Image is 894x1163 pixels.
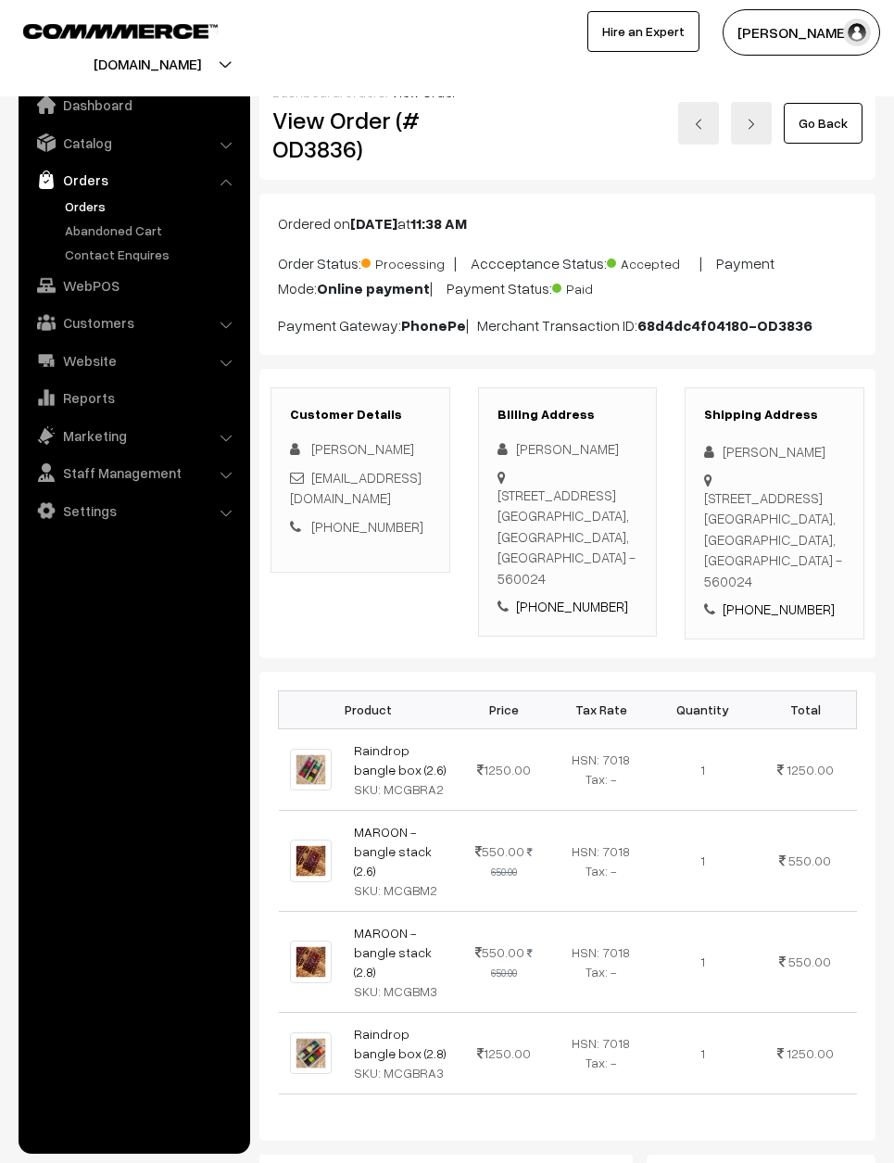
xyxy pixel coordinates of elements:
[637,316,812,335] b: 68d4dc4f04180-OD3836
[700,1045,705,1061] span: 1
[23,126,244,159] a: Catalog
[723,9,880,56] button: [PERSON_NAME]
[354,1063,447,1082] div: SKU: MCGBRA3
[60,221,244,240] a: Abandoned Cart
[354,824,432,879] a: MAROON - bangle stack (2.6)
[704,487,845,592] div: [STREET_ADDRESS] [GEOGRAPHIC_DATA], [GEOGRAPHIC_DATA], [GEOGRAPHIC_DATA] - 560024
[354,925,432,980] a: MAROON - bangle stack (2.8)
[843,19,871,46] img: user
[497,485,638,589] div: [STREET_ADDRESS] [GEOGRAPHIC_DATA], [GEOGRAPHIC_DATA], [GEOGRAPHIC_DATA] - 560024
[700,954,705,969] span: 1
[787,762,834,777] span: 1250.00
[354,1026,447,1061] a: Raindrop bangle box (2.8)
[652,690,755,728] th: Quantity
[23,88,244,121] a: Dashboard
[477,762,531,777] span: 1250.00
[23,419,244,452] a: Marketing
[272,106,450,163] h2: View Order (# OD3836)
[290,1032,333,1075] img: 2.8.jpg
[23,306,244,339] a: Customers
[29,41,266,87] button: [DOMAIN_NAME]
[23,381,244,414] a: Reports
[278,249,857,299] p: Order Status: | Accceptance Status: | Payment Mode: | Payment Status:
[723,600,835,617] a: [PHONE_NUMBER]
[784,103,863,144] a: Go Back
[290,941,333,983] img: maroon 2.jpg
[491,947,533,979] strike: 650.00
[311,518,423,535] a: [PHONE_NUMBER]
[475,944,524,960] span: 550.00
[572,1035,630,1070] span: HSN: 7018 Tax: -
[704,441,845,462] div: [PERSON_NAME]
[354,742,447,777] a: Raindrop bangle box (2.6)
[23,494,244,527] a: Settings
[278,212,857,234] p: Ordered on at
[279,690,459,728] th: Product
[788,954,831,969] span: 550.00
[290,407,431,423] h3: Customer Details
[60,245,244,264] a: Contact Enquires
[572,944,630,980] span: HSN: 7018 Tax: -
[700,762,705,777] span: 1
[572,752,630,787] span: HSN: 7018 Tax: -
[290,469,422,507] a: [EMAIL_ADDRESS][DOMAIN_NAME]
[23,163,244,196] a: Orders
[607,249,699,273] span: Accepted
[311,440,414,457] span: [PERSON_NAME]
[491,846,533,878] strike: 650.00
[497,438,638,460] div: [PERSON_NAME]
[350,214,397,233] b: [DATE]
[552,274,645,298] span: Paid
[788,853,831,868] span: 550.00
[693,119,704,130] img: left-arrow.png
[23,24,218,38] img: COMMMERCE
[587,11,699,52] a: Hire an Expert
[290,840,333,882] img: maroon 2.jpg
[401,316,466,335] b: PhonePe
[290,749,333,791] img: 2.6.jpg
[23,269,244,302] a: WebPOS
[23,456,244,489] a: Staff Management
[754,690,856,728] th: Total
[23,344,244,377] a: Website
[278,314,857,336] p: Payment Gateway: | Merchant Transaction ID:
[354,880,447,900] div: SKU: MCGBM2
[354,779,447,799] div: SKU: MCGBRA2
[361,249,454,273] span: Processing
[787,1045,834,1061] span: 1250.00
[700,853,705,868] span: 1
[497,407,638,423] h3: Billing Address
[572,843,630,879] span: HSN: 7018 Tax: -
[23,19,185,41] a: COMMMERCE
[704,407,845,423] h3: Shipping Address
[475,843,524,859] span: 550.00
[549,690,651,728] th: Tax Rate
[354,981,447,1001] div: SKU: MCGBM3
[477,1045,531,1061] span: 1250.00
[516,598,628,614] a: [PHONE_NUMBER]
[317,279,430,297] b: Online payment
[746,119,757,130] img: right-arrow.png
[410,214,467,233] b: 11:38 AM
[60,196,244,216] a: Orders
[459,690,550,728] th: Price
